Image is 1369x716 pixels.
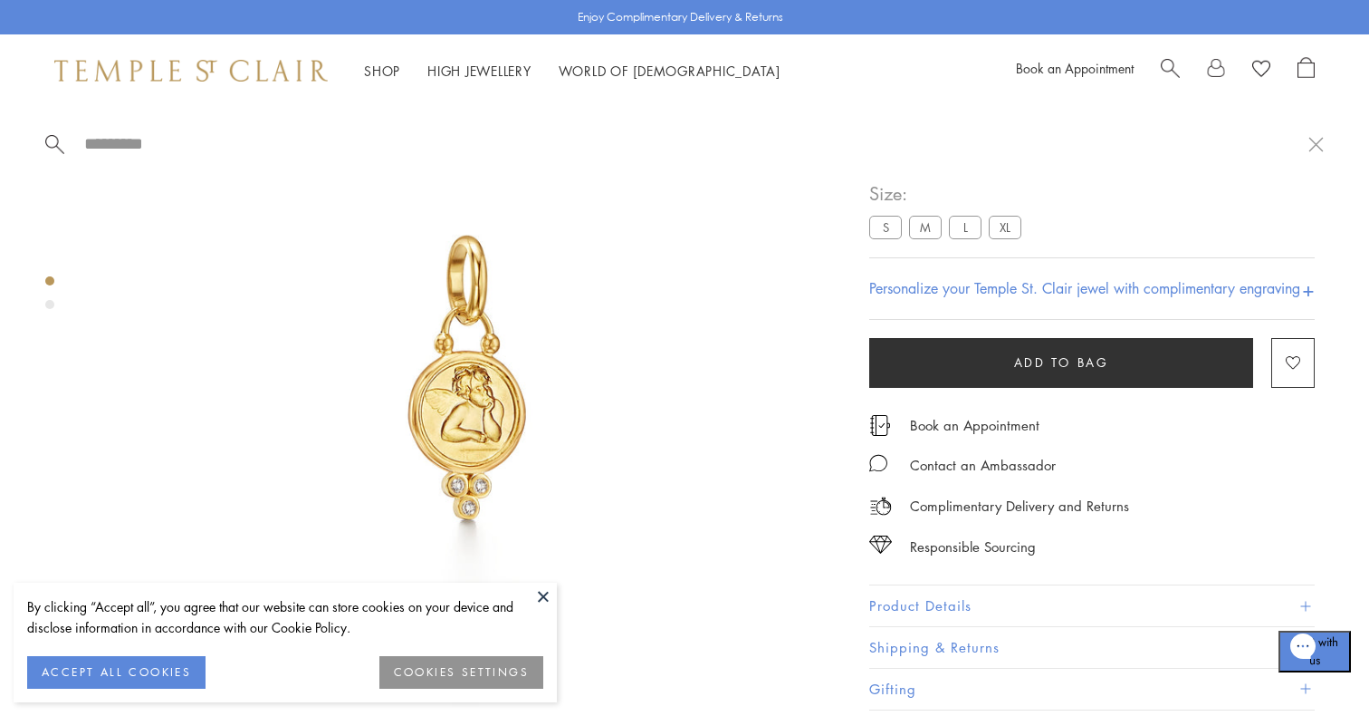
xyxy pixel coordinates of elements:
img: icon_sourcing.svg [869,536,892,554]
h4: Personalize your Temple St. Clair jewel with complimentary engraving [869,277,1300,299]
img: MessageIcon-01_2.svg [869,454,887,472]
label: XL [989,216,1021,238]
a: World of [DEMOGRAPHIC_DATA]World of [DEMOGRAPHIC_DATA] [559,62,780,80]
label: L [949,216,981,238]
label: M [909,216,942,238]
a: High JewelleryHigh Jewellery [427,62,531,80]
div: Product gallery navigation [45,272,54,324]
span: Size: [869,179,1029,208]
p: Enjoy Complimentary Delivery & Returns [578,8,783,26]
div: Contact an Ambassador [910,454,1056,477]
a: View Wishlist [1252,57,1270,84]
div: Responsible Sourcing [910,536,1036,558]
a: Book an Appointment [1016,59,1134,77]
a: Book an Appointment [910,415,1039,435]
button: Shipping & Returns [869,627,1315,668]
a: Open Shopping Bag [1297,57,1315,84]
button: Add to bag [869,338,1253,388]
a: ShopShop [364,62,400,80]
nav: Main navigation [364,60,780,82]
h4: + [1302,272,1315,305]
div: By clicking “Accept all”, you agree that our website can store cookies on your device and disclos... [27,596,543,638]
img: icon_appointment.svg [869,415,891,436]
button: COOKIES SETTINGS [379,656,543,689]
img: icon_delivery.svg [869,495,892,518]
button: ACCEPT ALL COOKIES [27,656,206,689]
span: Add to bag [1014,353,1109,373]
p: Complimentary Delivery and Returns [910,495,1129,518]
button: Gifting [869,669,1315,710]
button: Product Details [869,585,1315,626]
iframe: Gorgias live chat messenger [1278,631,1351,698]
img: Temple St. Clair [54,60,328,82]
a: Search [1161,57,1180,84]
label: S [869,216,902,238]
